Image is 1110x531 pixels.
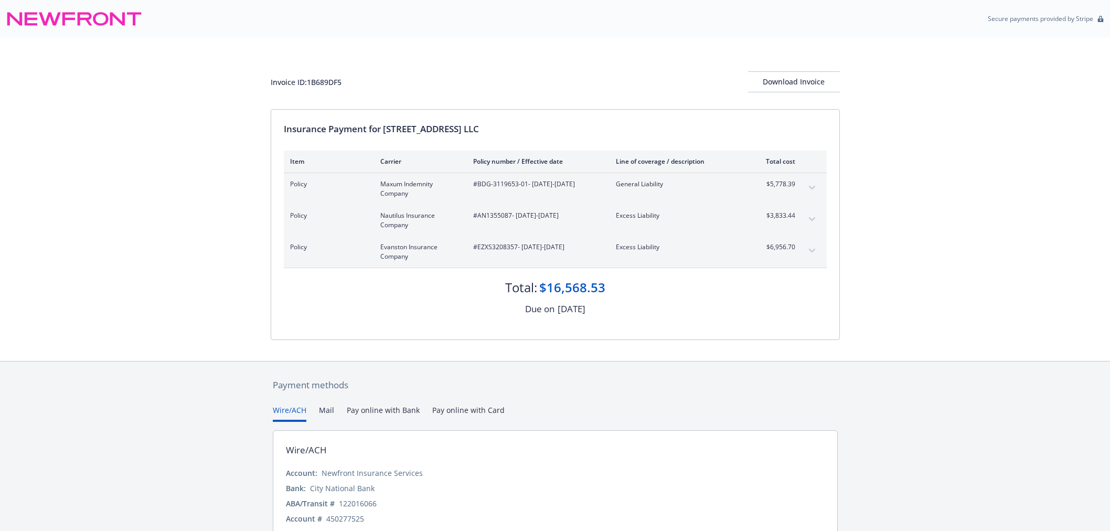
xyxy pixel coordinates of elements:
[756,242,795,252] span: $6,956.70
[616,211,739,220] span: Excess Liability
[473,242,599,252] span: #EZXS3208357 - [DATE]-[DATE]
[339,498,377,509] div: 122016066
[616,242,739,252] span: Excess Liability
[473,211,599,220] span: #AN1355087 - [DATE]-[DATE]
[286,513,322,524] div: Account #
[473,157,599,166] div: Policy number / Effective date
[804,179,820,196] button: expand content
[380,211,456,230] span: Nautilus Insurance Company
[284,173,827,205] div: PolicyMaxum Indemnity Company#BDG-3119653-01- [DATE]-[DATE]General Liability$5,778.39expand content
[380,157,456,166] div: Carrier
[748,71,840,92] button: Download Invoice
[286,468,317,479] div: Account:
[539,279,605,296] div: $16,568.53
[347,405,420,422] button: Pay online with Bank
[432,405,505,422] button: Pay online with Card
[616,157,739,166] div: Line of coverage / description
[804,242,820,259] button: expand content
[748,72,840,92] div: Download Invoice
[322,468,423,479] div: Newfront Insurance Services
[326,513,364,524] div: 450277525
[756,157,795,166] div: Total cost
[290,179,364,189] span: Policy
[380,179,456,198] span: Maxum Indemnity Company
[284,236,827,268] div: PolicyEvanston Insurance Company#EZXS3208357- [DATE]-[DATE]Excess Liability$6,956.70expand content
[616,179,739,189] span: General Liability
[804,211,820,228] button: expand content
[290,242,364,252] span: Policy
[380,242,456,261] span: Evanston Insurance Company
[756,211,795,220] span: $3,833.44
[273,405,306,422] button: Wire/ACH
[525,302,554,316] div: Due on
[271,77,341,88] div: Invoice ID: 1B689DF5
[286,443,327,457] div: Wire/ACH
[988,14,1093,23] p: Secure payments provided by Stripe
[286,483,306,494] div: Bank:
[286,498,335,509] div: ABA/Transit #
[505,279,537,296] div: Total:
[473,179,599,189] span: #BDG-3119653-01 - [DATE]-[DATE]
[756,179,795,189] span: $5,778.39
[290,211,364,220] span: Policy
[284,122,827,136] div: Insurance Payment for [STREET_ADDRESS] LLC
[290,157,364,166] div: Item
[310,483,375,494] div: City National Bank
[273,378,838,392] div: Payment methods
[319,405,334,422] button: Mail
[558,302,585,316] div: [DATE]
[284,205,827,236] div: PolicyNautilus Insurance Company#AN1355087- [DATE]-[DATE]Excess Liability$3,833.44expand content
